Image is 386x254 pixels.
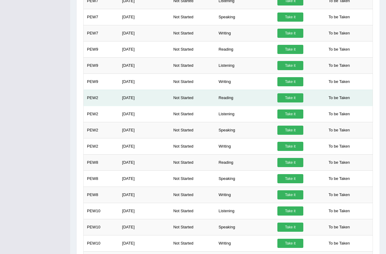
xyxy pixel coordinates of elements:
span: To be Taken [326,206,353,216]
td: [DATE] [119,122,170,138]
td: Not Started [170,57,215,73]
span: To be Taken [326,174,353,183]
td: Not Started [170,122,215,138]
td: Not Started [170,106,215,122]
span: To be Taken [326,223,353,232]
a: Take it [277,174,303,183]
td: [DATE] [119,9,170,25]
td: PEW10 [84,203,119,219]
td: Reading [215,154,274,170]
a: Take it [277,239,303,248]
span: To be Taken [326,190,353,199]
span: To be Taken [326,77,353,86]
td: Reading [215,90,274,106]
td: [DATE] [119,235,170,251]
span: To be Taken [326,61,353,70]
span: To be Taken [326,45,353,54]
td: PEW2 [84,106,119,122]
td: [DATE] [119,170,170,187]
td: [DATE] [119,219,170,235]
td: Not Started [170,154,215,170]
span: To be Taken [326,126,353,135]
a: Take it [277,158,303,167]
td: PEW7 [84,25,119,41]
td: Not Started [170,187,215,203]
td: [DATE] [119,106,170,122]
td: Speaking [215,9,274,25]
td: [DATE] [119,154,170,170]
td: [DATE] [119,138,170,154]
a: Take it [277,206,303,216]
a: Take it [277,126,303,135]
a: Take it [277,61,303,70]
td: Reading [215,41,274,57]
td: Writing [215,73,274,90]
td: PEW7 [84,9,119,25]
td: [DATE] [119,187,170,203]
span: To be Taken [326,29,353,38]
td: PEW10 [84,235,119,251]
td: [DATE] [119,90,170,106]
td: [DATE] [119,73,170,90]
td: Not Started [170,235,215,251]
td: Listening [215,203,274,219]
td: Speaking [215,122,274,138]
td: Writing [215,25,274,41]
a: Take it [277,142,303,151]
td: [DATE] [119,203,170,219]
td: PEW9 [84,41,119,57]
a: Take it [277,109,303,119]
span: To be Taken [326,109,353,119]
td: PEW8 [84,170,119,187]
span: To be Taken [326,158,353,167]
td: [DATE] [119,41,170,57]
span: To be Taken [326,13,353,22]
td: Writing [215,235,274,251]
td: PEW2 [84,138,119,154]
td: Not Started [170,170,215,187]
td: Not Started [170,90,215,106]
td: Writing [215,138,274,154]
td: Not Started [170,25,215,41]
a: Take it [277,223,303,232]
td: Speaking [215,219,274,235]
td: Listening [215,106,274,122]
a: Take it [277,45,303,54]
span: To be Taken [326,93,353,102]
a: Take it [277,190,303,199]
td: PEW9 [84,73,119,90]
td: Not Started [170,203,215,219]
td: PEW10 [84,219,119,235]
td: [DATE] [119,57,170,73]
span: To be Taken [326,239,353,248]
td: Writing [215,187,274,203]
a: Take it [277,77,303,86]
span: To be Taken [326,142,353,151]
td: PEW8 [84,154,119,170]
td: Not Started [170,219,215,235]
td: Not Started [170,73,215,90]
td: Not Started [170,41,215,57]
a: Take it [277,29,303,38]
td: PEW2 [84,122,119,138]
td: PEW8 [84,187,119,203]
td: [DATE] [119,25,170,41]
td: Speaking [215,170,274,187]
td: Listening [215,57,274,73]
td: Not Started [170,138,215,154]
a: Take it [277,93,303,102]
td: PEW2 [84,90,119,106]
td: Not Started [170,9,215,25]
td: PEW9 [84,57,119,73]
a: Take it [277,13,303,22]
